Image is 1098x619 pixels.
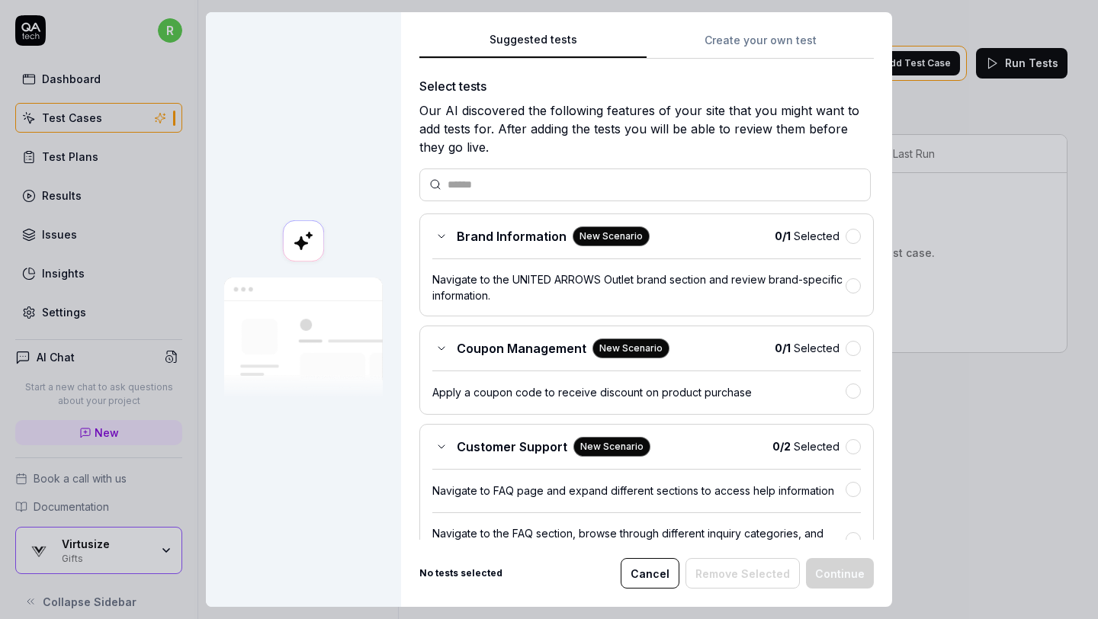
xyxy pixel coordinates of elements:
button: Remove Selected [685,558,800,589]
div: Navigate to FAQ page and expand different sections to access help information [432,483,846,499]
img: Our AI scans your site and suggests things to test [224,277,383,399]
div: Navigate to the FAQ section, browse through different inquiry categories, and access contact info... [432,525,846,557]
span: Selected [772,438,840,454]
button: Continue [806,558,874,589]
div: New Scenario [573,437,650,457]
div: New Scenario [573,226,650,246]
button: Cancel [621,558,679,589]
b: 0 / 1 [775,342,791,354]
b: 0 / 1 [775,229,791,242]
div: New Scenario [592,338,669,358]
div: Apply a coupon code to receive discount on product purchase [432,384,846,400]
span: Selected [775,228,840,244]
div: Navigate to the UNITED ARROWS Outlet brand section and review brand-specific information. [432,271,846,303]
b: 0 / 2 [772,440,791,453]
button: Suggested tests [419,31,647,59]
b: No tests selected [419,566,502,580]
span: Coupon Management [457,339,586,358]
button: Create your own test [647,31,874,59]
span: Customer Support [457,438,567,456]
span: Selected [775,340,840,356]
div: Our AI discovered the following features of your site that you might want to add tests for. After... [419,101,874,156]
span: Brand Information [457,227,567,245]
div: Select tests [419,77,874,95]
